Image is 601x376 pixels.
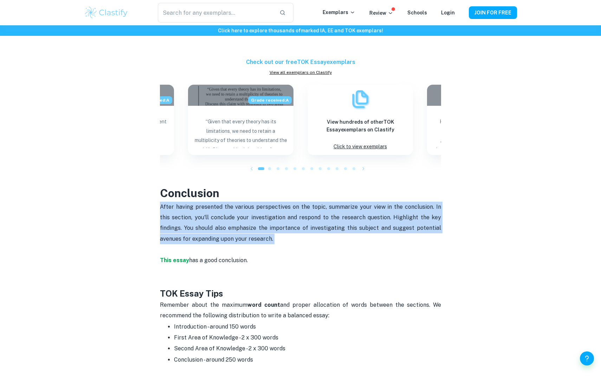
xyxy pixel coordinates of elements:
strong: TOK Essay Tips [160,289,223,298]
p: First Area of Knowledge - 2 x 300 words [174,332,441,343]
button: Help and Feedback [580,351,594,365]
p: Click to view exemplars [334,142,387,151]
p: Check out for inspiration. [160,15,441,58]
a: Login [441,10,455,15]
a: This essay [160,257,189,264]
img: Exemplars [350,89,371,110]
img: Clastify logo [84,6,129,20]
strong: word count [247,302,280,308]
input: Search for any exemplars... [158,3,274,22]
a: Schools [407,10,427,15]
p: Conclusion - around 250 words [174,355,441,365]
a: Blog exemplar: How can we reconcile the opposing demandHow can we reconcile the opposing demands ... [427,85,532,155]
span: Grade received: A [248,96,292,104]
h6: Click here to explore thousands of marked IA, EE and TOK exemplars ! [1,27,600,34]
a: ExemplarsView hundreds of otherTOK Essayexemplars on ClastifyClick to view exemplars [308,85,413,155]
h6: Check out our free TOK Essay exemplars [160,58,441,66]
p: Second Area of Knowledge - 2 x 300 words [174,343,441,354]
p: After having presented the various perspectives on the topic, summarize your view in the conclusi... [160,202,441,287]
a: View all exemplars on Clastify [160,69,441,76]
h2: Conclusion [160,185,441,202]
a: Blog exemplar: “Given that every theory has its limitatGrade received:A“Given that every theory h... [188,85,293,155]
p: “Given that every theory has its limitations, we need to retain a multiplicity of theories to und... [194,117,288,148]
button: JOIN FOR FREE [469,6,517,19]
p: Review [369,9,393,17]
p: How can we reconcile the opposing demands for specialization and generalization in the production... [433,117,527,148]
p: Introduction - around 150 words [174,322,441,332]
p: Remember about the maximum and proper allocation of words between the sections. We recommend the ... [160,300,441,321]
h6: View hundreds of other TOK Essay exemplars on Clastify [313,118,407,134]
p: Exemplars [323,8,355,16]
